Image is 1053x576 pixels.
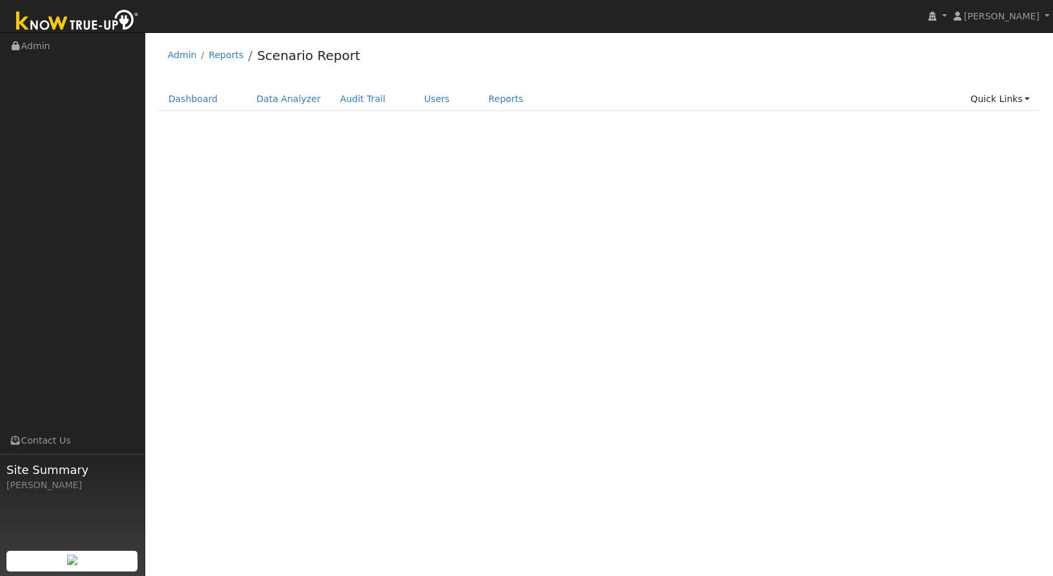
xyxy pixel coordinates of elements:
[247,87,331,111] a: Data Analyzer
[6,461,138,478] span: Site Summary
[331,87,395,111] a: Audit Trail
[257,48,360,63] a: Scenario Report
[961,87,1039,111] a: Quick Links
[479,87,533,111] a: Reports
[168,50,197,60] a: Admin
[6,478,138,492] div: [PERSON_NAME]
[159,87,228,111] a: Dashboard
[414,87,460,111] a: Users
[67,555,77,565] img: retrieve
[964,11,1039,21] span: [PERSON_NAME]
[209,50,243,60] a: Reports
[10,7,145,36] img: Know True-Up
